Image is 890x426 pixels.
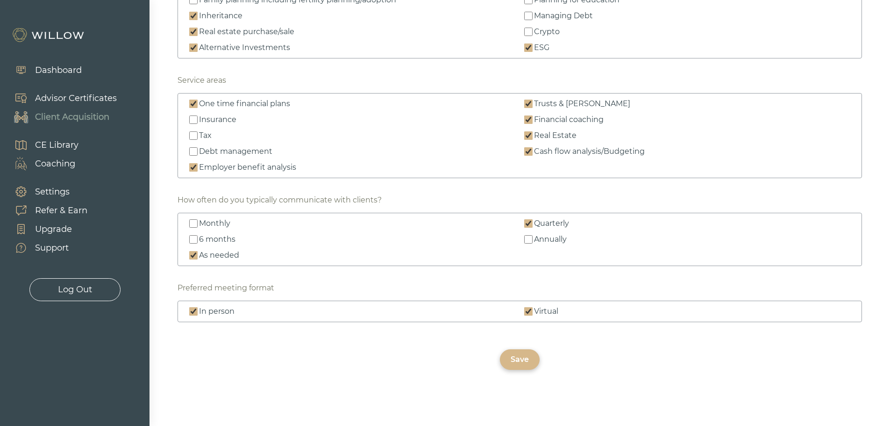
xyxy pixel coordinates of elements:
input: Alternative Investments [189,43,198,52]
div: Virtual [534,306,558,317]
input: Inheritance [189,12,198,20]
div: Annually [534,234,567,245]
input: Quarterly [524,219,533,228]
img: Willow [12,28,86,43]
button: Save [500,349,540,370]
div: Inheritance [199,10,242,22]
a: Refer & Earn [5,201,87,220]
input: Tax [189,131,198,140]
input: ESG [524,43,533,52]
input: Employer benefit analysis [189,163,198,172]
a: Client Acquisition [5,108,117,126]
div: Insurance [199,114,236,125]
div: Upgrade [35,223,72,236]
div: As needed [199,250,239,261]
div: ESG [534,42,549,53]
div: Quarterly [534,218,569,229]
div: How often do you typically communicate with clients? [178,195,382,206]
input: Financial coaching [524,116,533,124]
div: Trusts & [PERSON_NAME] [534,98,630,109]
div: Coaching [35,158,75,170]
a: CE Library [5,136,78,154]
input: Crypto [524,28,533,36]
input: Monthly [189,219,198,228]
input: Debt management [189,147,198,156]
div: Advisor Certificates [35,92,117,105]
input: Cash flow analysis/Budgeting [524,147,533,156]
div: CE Library [35,139,78,152]
div: Save [511,354,529,365]
input: Managing Debt [524,12,533,20]
input: 6 months [189,235,198,244]
a: Settings [5,182,87,201]
input: As needed [189,251,198,260]
input: In person [189,307,198,316]
div: Real Estate [534,130,577,141]
input: Virtual [524,307,533,316]
div: Service areas [178,75,226,86]
div: Monthly [199,218,230,229]
div: Tax [199,130,212,141]
a: Advisor Certificates [5,89,117,108]
div: Preferred meeting format [178,282,274,294]
a: Coaching [5,154,78,173]
div: In person [199,306,235,317]
div: One time financial plans [199,98,290,109]
div: Settings [35,186,70,198]
input: Trusts & [PERSON_NAME] [524,100,533,108]
div: Managing Debt [534,10,593,22]
div: Refer & Earn [35,204,87,217]
input: Annually [524,235,533,244]
a: Upgrade [5,220,87,238]
div: Cash flow analysis/Budgeting [534,146,645,157]
input: Real estate purchase/sale [189,28,198,36]
input: One time financial plans [189,100,198,108]
input: Insurance [189,116,198,124]
div: 6 months [199,234,235,245]
div: Employer benefit analysis [199,162,296,173]
div: Support [35,242,69,254]
input: Real Estate [524,131,533,140]
div: Crypto [534,26,560,37]
div: Debt management [199,146,272,157]
div: Dashboard [35,64,82,77]
div: Real estate purchase/sale [199,26,294,37]
div: Alternative Investments [199,42,290,53]
div: Client Acquisition [35,111,109,123]
div: Financial coaching [534,114,604,125]
div: Log Out [58,283,92,296]
a: Dashboard [5,61,82,79]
